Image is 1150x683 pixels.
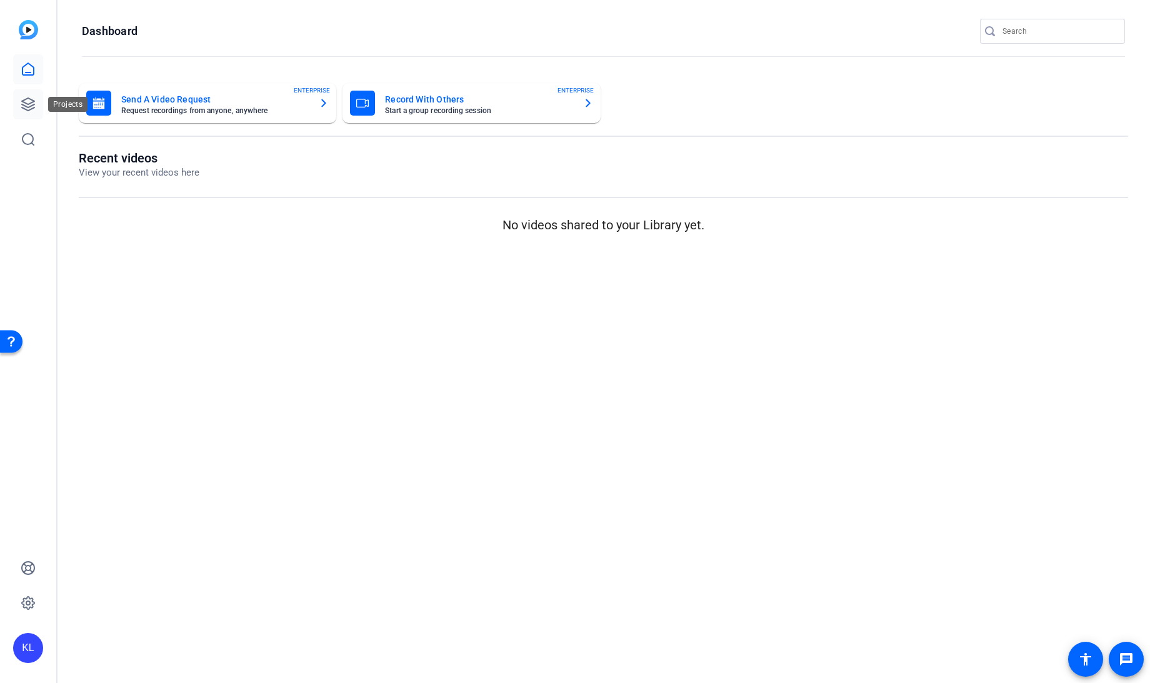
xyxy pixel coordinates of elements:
mat-icon: message [1119,652,1134,667]
mat-icon: accessibility [1078,652,1093,667]
span: ENTERPRISE [558,86,594,95]
div: KL [13,633,43,663]
button: Send A Video RequestRequest recordings from anyone, anywhereENTERPRISE [79,83,336,123]
button: Record With OthersStart a group recording sessionENTERPRISE [342,83,600,123]
mat-card-subtitle: Start a group recording session [385,107,572,114]
h1: Dashboard [82,24,137,39]
p: No videos shared to your Library yet. [79,216,1128,234]
p: View your recent videos here [79,166,199,180]
span: ENTERPRISE [294,86,330,95]
mat-card-title: Send A Video Request [121,92,309,107]
mat-card-subtitle: Request recordings from anyone, anywhere [121,107,309,114]
input: Search [1002,24,1115,39]
div: Projects [48,97,87,112]
h1: Recent videos [79,151,199,166]
img: blue-gradient.svg [19,20,38,39]
mat-card-title: Record With Others [385,92,572,107]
